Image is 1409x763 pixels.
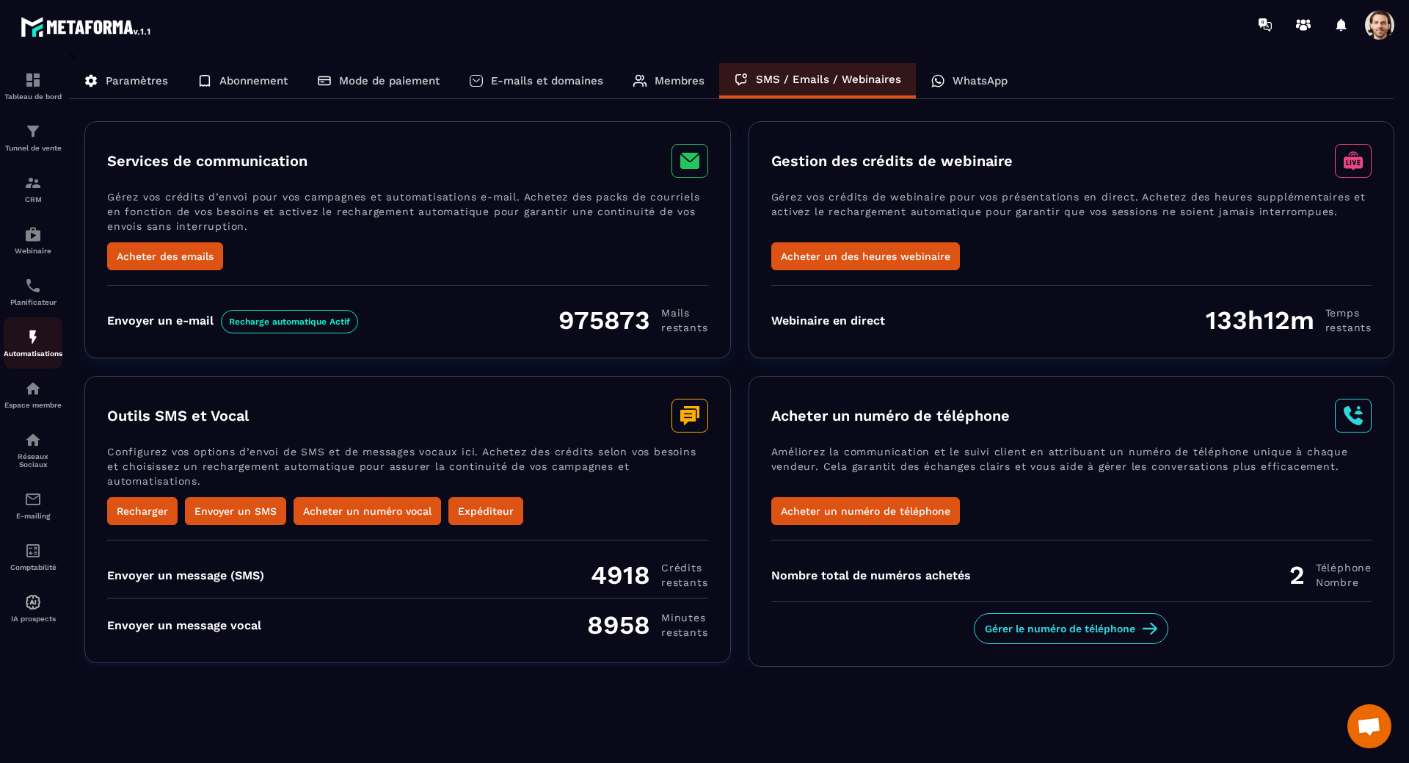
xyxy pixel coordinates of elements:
h3: Services de communication [107,152,307,170]
a: formationformationCRM [4,163,62,214]
span: Temps [1325,305,1372,320]
a: formationformationTableau de bord [4,60,62,112]
button: Gérer le numéro de téléphone [974,613,1168,644]
a: Open chat [1347,704,1391,748]
span: minutes [661,610,707,625]
p: WhatsApp [953,74,1008,87]
h3: Outils SMS et Vocal [107,407,249,424]
button: Acheter des emails [107,242,223,270]
button: Acheter un numéro vocal [294,497,441,525]
button: Expéditeur [448,497,523,525]
p: Mode de paiement [339,74,440,87]
div: Webinaire en direct [771,314,885,328]
a: formationformationTunnel de vente [4,112,62,163]
div: 2 [1289,560,1372,590]
h3: Gestion des crédits de webinaire [771,152,1013,170]
div: 133h12m [1206,305,1372,336]
span: Nombre [1316,575,1372,590]
a: accountantaccountantComptabilité [4,531,62,582]
div: 975873 [558,305,707,336]
button: Acheter un numéro de téléphone [771,497,960,525]
p: Espace membre [4,401,62,409]
h3: Acheter un numéro de téléphone [771,407,1010,424]
span: Téléphone [1316,560,1372,575]
span: restants [661,320,707,335]
button: Recharger [107,497,178,525]
p: Membres [655,74,704,87]
div: Envoyer un message vocal [107,618,261,632]
img: automations [24,593,42,611]
span: Mails [661,305,707,320]
span: Recharge automatique Actif [221,310,358,333]
img: automations [24,328,42,346]
span: Crédits [661,560,707,575]
img: automations [24,380,42,397]
div: 8958 [587,610,707,640]
img: formation [24,71,42,89]
p: Gérez vos crédits d’envoi pour vos campagnes et automatisations e-mail. Achetez des packs de cour... [107,189,708,242]
p: Abonnement [219,74,288,87]
div: 4918 [591,560,707,590]
div: Envoyer un e-mail [107,314,358,328]
p: IA prospects [4,615,62,623]
p: CRM [4,195,62,203]
p: SMS / Emails / Webinaires [756,73,901,86]
p: Réseaux Sociaux [4,452,62,469]
p: Comptabilité [4,563,62,571]
p: Automatisations [4,350,62,358]
img: formation [24,174,42,192]
a: social-networksocial-networkRéseaux Sociaux [4,420,62,480]
img: scheduler [24,277,42,294]
a: automationsautomationsWebinaire [4,214,62,266]
span: restants [661,575,707,590]
p: Améliorez la communication et le suivi client en attribuant un numéro de téléphone unique à chaqu... [771,444,1372,497]
span: Gérer le numéro de téléphone [985,621,1135,636]
button: Acheter un des heures webinaire [771,242,960,270]
img: email [24,491,42,508]
img: accountant [24,542,42,560]
p: Webinaire [4,247,62,255]
p: Gérez vos crédits de webinaire pour vos présentations en direct. Achetez des heures supplémentair... [771,189,1372,242]
p: Configurez vos options d’envoi de SMS et de messages vocaux ici. Achetez des crédits selon vos be... [107,444,708,497]
div: > [69,49,1394,667]
img: formation [24,123,42,140]
p: Tunnel de vente [4,144,62,152]
span: restants [661,625,707,640]
a: automationsautomationsEspace membre [4,369,62,420]
img: logo [21,13,153,40]
div: Nombre total de numéros achetés [771,568,971,582]
p: Planificateur [4,298,62,306]
img: automations [24,225,42,243]
img: social-network [24,431,42,449]
a: automationsautomationsAutomatisations [4,317,62,369]
p: E-mailing [4,512,62,520]
a: schedulerschedulerPlanificateur [4,266,62,317]
p: E-mails et domaines [491,74,603,87]
a: emailemailE-mailing [4,480,62,531]
button: Envoyer un SMS [185,497,286,525]
span: restants [1325,320,1372,335]
p: Paramètres [106,74,168,87]
p: Tableau de bord [4,93,62,101]
div: Envoyer un message (SMS) [107,568,264,582]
